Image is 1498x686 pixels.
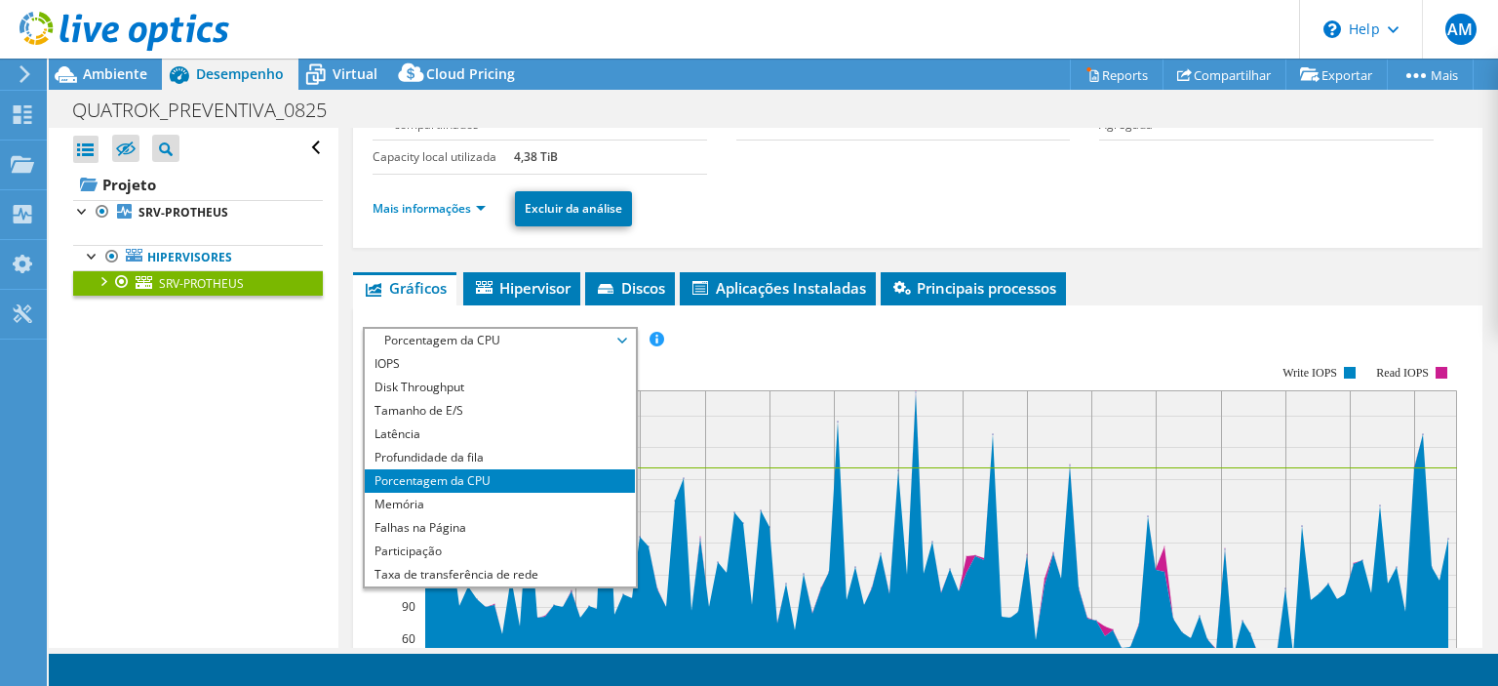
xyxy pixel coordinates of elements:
li: IOPS [365,352,635,376]
span: Virtual [333,64,377,83]
a: SRV-PROTHEUS [73,270,323,296]
span: SRV-PROTHEUS [159,275,244,292]
span: Gráficos [363,278,447,298]
b: 293 no máximo, 95º percentil = 221 [903,91,1066,131]
a: Excluir da análise [515,191,632,226]
li: Taxa de transferência de rede [365,563,635,586]
label: Capacity local utilizada [373,147,514,167]
span: Porcentagem da CPU [374,329,625,352]
a: Exportar [1285,60,1388,90]
a: Projeto [73,169,323,200]
b: 4,38 TiB [514,148,558,165]
li: Falhas na Página [365,516,635,540]
a: Mais [1387,60,1474,90]
span: Discos [595,278,665,298]
text: Read IOPS [1377,366,1430,380]
li: Latência [365,423,635,446]
a: SRV-PROTHEUS [73,200,323,225]
span: Desempenho [196,64,284,83]
li: Porcentagem da CPU [365,469,635,493]
li: Memória [365,493,635,516]
svg: \n [1323,20,1341,38]
a: Compartilhar [1163,60,1286,90]
li: Profundidade da fila [365,446,635,469]
b: SRV-PROTHEUS [138,204,228,221]
text: 90 [402,598,415,615]
span: Ambiente [83,64,147,83]
span: Hipervisor [473,278,571,298]
a: Reports [1070,60,1163,90]
li: Participação [365,540,635,563]
span: Principais processos [890,278,1056,298]
text: 60 [402,630,415,647]
li: Disk Throughput [365,376,635,399]
span: Aplicações Instaladas [690,278,866,298]
a: Mais informações [373,200,486,217]
h1: QUATROK_PREVENTIVA_0825 [63,100,357,121]
text: Write IOPS [1282,366,1337,380]
li: Tamanho de E/S [365,399,635,423]
a: Hipervisores [73,245,323,270]
span: AM [1445,14,1477,45]
span: Cloud Pricing [426,64,515,83]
